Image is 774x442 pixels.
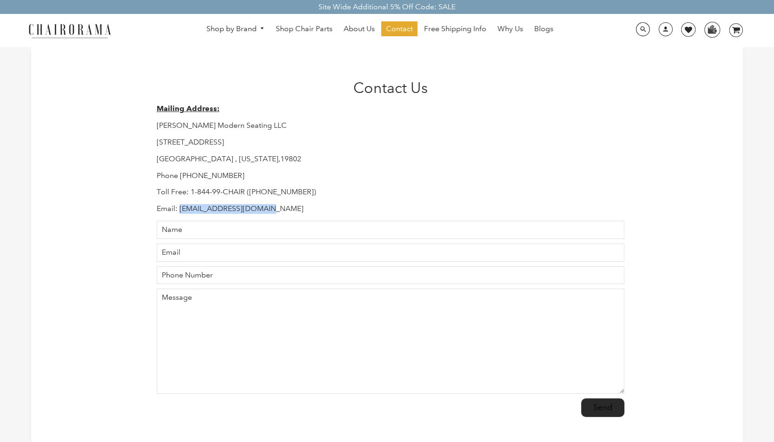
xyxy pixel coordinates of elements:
[493,21,528,36] a: Why Us
[157,266,624,284] input: Phone Number
[157,171,624,181] p: Phone [PHONE_NUMBER]
[497,24,523,34] span: Why Us
[386,24,413,34] span: Contact
[157,138,624,147] p: [STREET_ADDRESS]
[271,21,337,36] a: Shop Chair Parts
[157,187,624,197] p: Toll Free: 1-844-99-CHAIR ([PHONE_NUMBER])
[381,21,417,36] a: Contact
[23,22,116,39] img: chairorama
[529,21,558,36] a: Blogs
[419,21,491,36] a: Free Shipping Info
[157,104,219,113] strong: Mailing Address:
[157,121,624,131] p: [PERSON_NAME] Modern Seating LLC
[339,21,379,36] a: About Us
[157,79,624,97] h1: Contact Us
[202,22,270,36] a: Shop by Brand
[534,24,553,34] span: Blogs
[424,24,486,34] span: Free Shipping Info
[157,154,624,164] p: [GEOGRAPHIC_DATA] , [US_STATE],19802
[581,398,624,417] input: Send
[157,221,624,239] input: Name
[344,24,375,34] span: About Us
[276,24,332,34] span: Shop Chair Parts
[157,204,624,214] p: Email: [EMAIL_ADDRESS][DOMAIN_NAME]
[157,244,624,262] input: Email
[156,21,604,39] nav: DesktopNavigation
[705,22,719,36] img: WhatsApp_Image_2024-07-12_at_16.23.01.webp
